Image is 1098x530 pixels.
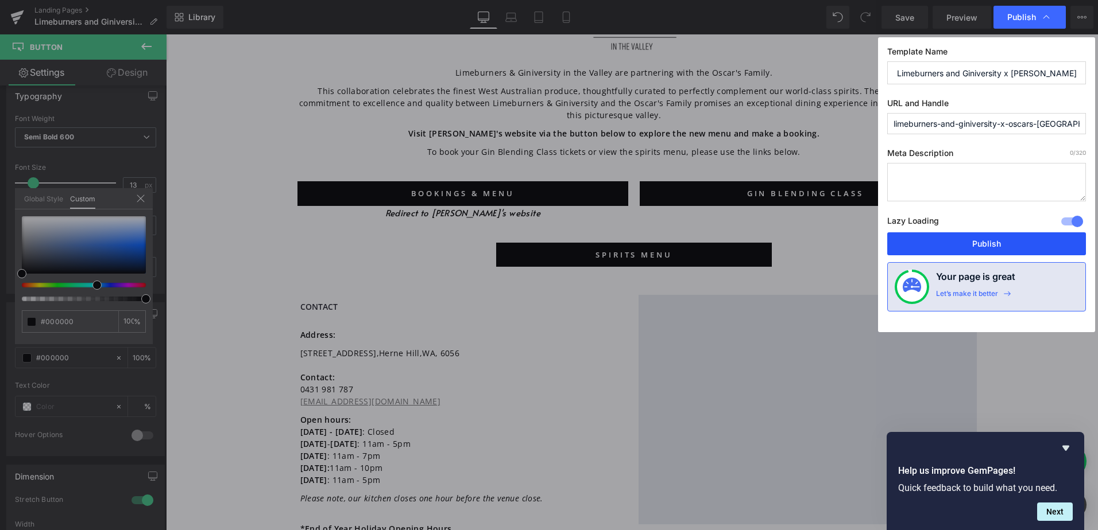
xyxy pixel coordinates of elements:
div: Help us improve GemPages! [898,441,1073,521]
button: Next question [1037,502,1073,521]
img: onboarding-status.svg [903,278,921,296]
label: Lazy Loading [887,213,939,232]
h4: Your page is great [936,270,1015,289]
button: Hide survey [1059,441,1073,455]
label: URL and Handle [887,98,1086,113]
span: Publish [1007,12,1036,22]
button: Publish [887,232,1086,255]
h2: Help us improve GemPages! [898,464,1073,478]
div: Let’s make it better [936,289,998,304]
p: Quick feedback to build what you need. [898,482,1073,493]
label: Template Name [887,46,1086,61]
label: Meta Description [887,148,1086,163]
span: /320 [1070,149,1086,156]
span: 0 [1070,149,1073,156]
